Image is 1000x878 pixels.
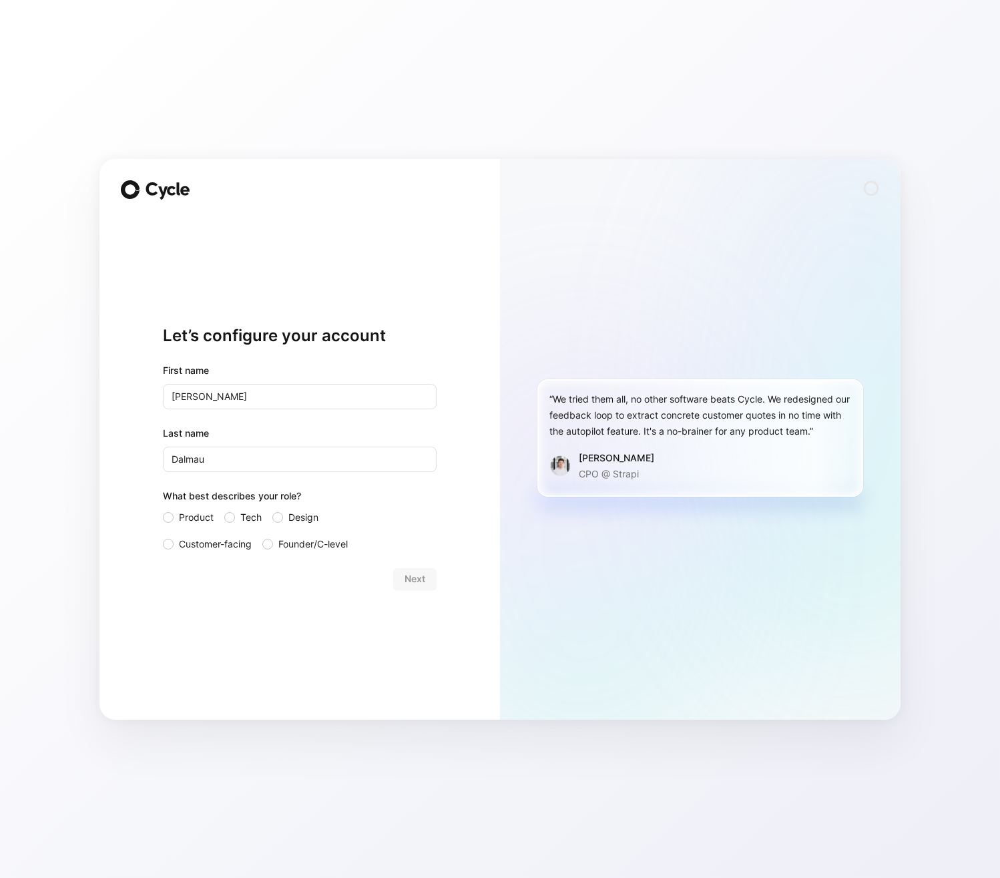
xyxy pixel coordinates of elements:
[579,466,654,482] p: CPO @ Strapi
[163,325,437,347] h1: Let’s configure your account
[163,447,437,472] input: Doe
[179,536,252,552] span: Customer-facing
[163,384,437,409] input: John
[179,509,214,525] span: Product
[288,509,318,525] span: Design
[549,391,851,439] div: “We tried them all, no other software beats Cycle. We redesigned our feedback loop to extract con...
[163,488,437,509] div: What best describes your role?
[163,425,437,441] label: Last name
[579,450,654,466] div: [PERSON_NAME]
[163,363,437,379] div: First name
[278,536,348,552] span: Founder/C-level
[240,509,262,525] span: Tech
